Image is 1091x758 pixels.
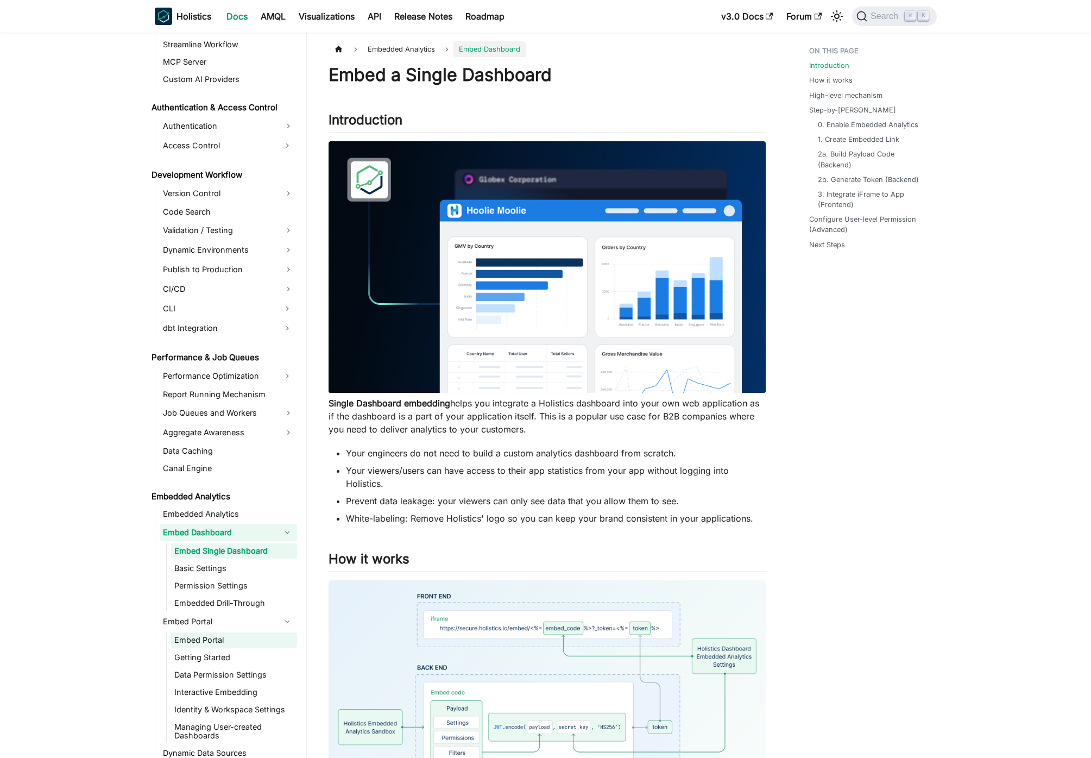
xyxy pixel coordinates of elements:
a: Interactive Embedding [171,685,297,700]
a: Development Workflow [148,167,297,183]
a: Release Notes [388,8,459,25]
a: Visualizations [292,8,361,25]
a: Configure User-level Permission (Advanced) [809,214,930,235]
button: Expand sidebar category 'Access Control' [278,137,297,154]
a: v3.0 Docs [715,8,780,25]
a: Validation / Testing [160,222,297,239]
li: White-labeling: Remove Holistics' logo so you can keep your brand consistent in your applications. [346,512,766,525]
kbd: K [918,11,929,21]
a: AMQL [254,8,292,25]
button: Collapse sidebar category 'Embed Portal' [278,613,297,630]
span: Search [867,11,905,21]
a: Embedded Drill-Through [171,596,297,611]
nav: Breadcrumbs [329,41,766,57]
a: Version Control [160,185,297,202]
a: 0. Enable Embedded Analytics [818,120,918,130]
a: Aggregate Awareness [160,424,297,441]
a: Custom AI Providers [160,72,297,87]
a: Embedded Analytics [160,506,297,522]
a: Data Caching [160,443,297,459]
h2: How it works [329,551,766,572]
kbd: ⌘ [905,11,916,21]
a: Managing User-created Dashboards [171,719,297,743]
a: Home page [329,41,349,57]
a: dbt Integration [160,320,278,337]
li: Your engineers do not need to build a custom analytics dashboard from scratch. [346,447,766,460]
a: API [361,8,388,25]
a: Identity & Workspace Settings [171,702,297,717]
a: Embedded Analytics [148,489,297,504]
strong: Single Dashboard embedding [329,398,450,409]
a: 1. Create Embedded Link [818,134,899,145]
h1: Embed a Single Dashboard [329,64,766,86]
a: Data Permission Settings [171,667,297,682]
a: CI/CD [160,280,297,298]
img: Embedded Dashboard [329,141,766,393]
button: Collapse sidebar category 'Embed Dashboard' [278,524,297,541]
b: Holistics [176,10,211,23]
button: Search (Command+K) [852,7,936,26]
h2: Introduction [329,112,766,133]
a: Permission Settings [171,578,297,593]
p: helps you integrate a Holistics dashboard into your own web application as if the dashboard is a ... [329,397,766,436]
a: Streamline Workflow [160,37,297,52]
a: Getting Started [171,650,297,665]
button: Switch between dark and light mode (currently light mode) [828,8,846,25]
li: Your viewers/users can have access to their app statistics from your app without logging into Hol... [346,464,766,490]
a: Dynamic Environments [160,241,297,259]
a: Publish to Production [160,261,297,278]
a: HolisticsHolistics [155,8,211,25]
a: Embed Portal [160,613,278,630]
a: Docs [220,8,254,25]
a: Forum [780,8,828,25]
img: Holistics [155,8,172,25]
a: Canal Engine [160,461,297,476]
a: Embed Single Dashboard [171,543,297,559]
a: Roadmap [459,8,511,25]
a: Authentication & Access Control [148,100,297,115]
nav: Docs sidebar [144,33,307,758]
a: 3. Integrate iFrame to App (Frontend) [818,189,926,210]
a: High-level mechanism [809,90,882,101]
a: Job Queues and Workers [160,404,297,422]
button: Expand sidebar category 'CLI' [278,300,297,317]
a: Performance Optimization [160,367,278,385]
a: 2b. Generate Token (Backend) [818,174,919,185]
a: Introduction [809,60,849,71]
a: Step-by-[PERSON_NAME] [809,105,896,115]
a: Authentication [160,117,297,135]
a: Code Search [160,204,297,220]
a: How it works [809,75,853,85]
a: Embed Portal [171,632,297,648]
span: Embedded Analytics [362,41,440,57]
a: Access Control [160,137,278,154]
button: Expand sidebar category 'Performance Optimization' [278,367,297,385]
a: Basic Settings [171,561,297,576]
button: Expand sidebar category 'dbt Integration' [278,320,297,337]
a: Embed Dashboard [160,524,278,541]
a: CLI [160,300,278,317]
a: MCP Server [160,54,297,70]
a: Report Running Mechanism [160,387,297,402]
span: Embed Dashboard [453,41,526,57]
a: Performance & Job Queues [148,350,297,365]
a: Next Steps [809,240,845,250]
li: Prevent data leakage: your viewers can only see data that you allow them to see. [346,494,766,508]
a: 2a. Build Payload Code (Backend) [818,149,926,170]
